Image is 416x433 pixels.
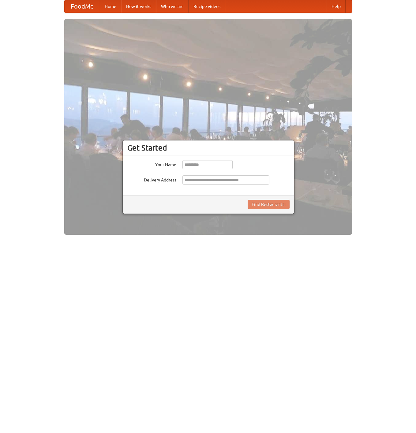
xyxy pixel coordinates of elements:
[127,160,176,168] label: Your Name
[189,0,225,13] a: Recipe videos
[65,0,100,13] a: FoodMe
[121,0,156,13] a: How it works
[327,0,346,13] a: Help
[156,0,189,13] a: Who we are
[100,0,121,13] a: Home
[127,143,290,152] h3: Get Started
[248,200,290,209] button: Find Restaurants!
[127,175,176,183] label: Delivery Address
